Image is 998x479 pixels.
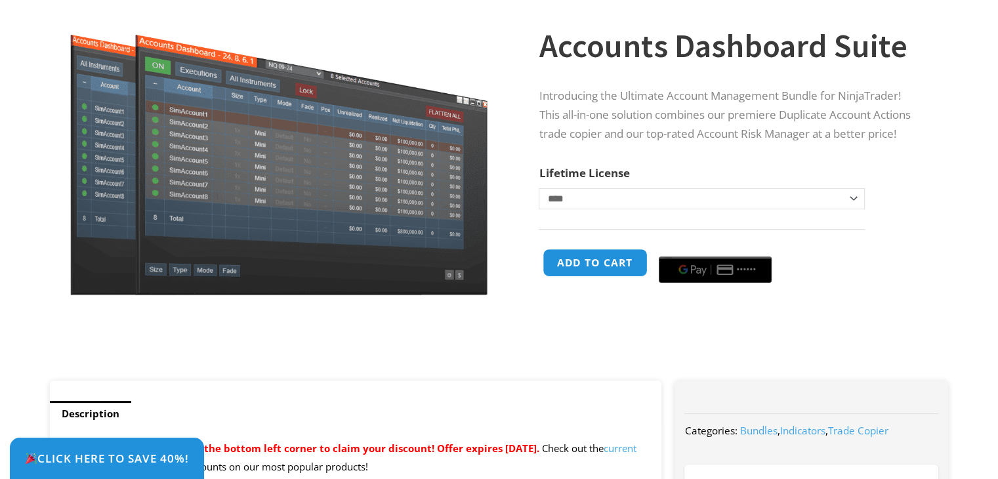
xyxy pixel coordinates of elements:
[26,453,37,464] img: 🎉
[539,165,629,180] label: Lifetime License
[684,424,737,437] span: Categories:
[659,257,772,283] button: Buy with GPay
[25,453,189,464] span: Click Here to save 40%!
[827,424,888,437] a: Trade Copier
[50,401,131,427] a: Description
[656,247,774,249] iframe: Secure payment input frame
[543,249,648,277] button: Add to cart
[539,23,922,69] h1: Accounts Dashboard Suite
[10,438,204,479] a: 🎉Click Here to save 40%!
[739,424,777,437] a: Bundles
[739,424,888,437] span: , ,
[780,424,825,437] a: Indicators
[737,265,757,274] text: ••••••
[539,87,922,144] p: Introducing the Ultimate Account Management Bundle for NinjaTrader! This all-in-one solution comb...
